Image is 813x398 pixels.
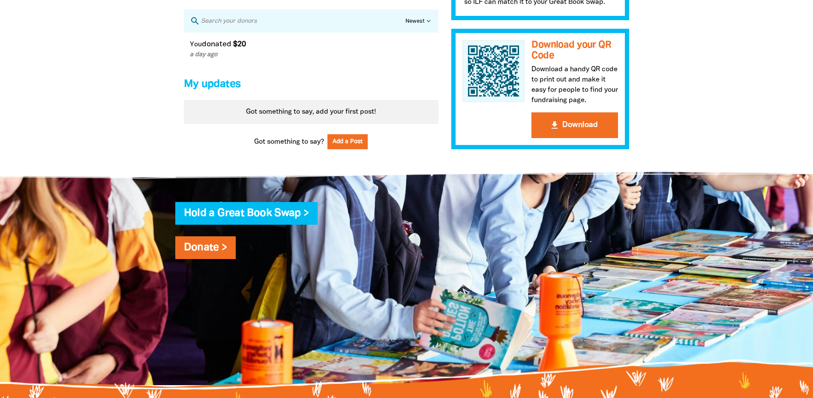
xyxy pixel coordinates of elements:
a: Hold a Great Book Swap > [184,208,309,218]
i: search [190,16,200,26]
span: Got something to say? [254,137,324,147]
span: donated [202,41,231,48]
button: Add a Post [327,134,368,149]
em: You [190,42,202,48]
p: a day ago [190,50,409,60]
div: Paginated content [184,33,438,65]
a: Donate > [184,243,227,253]
span: My updates [184,79,241,89]
i: get_app [549,120,560,130]
button: get_appDownload [531,112,618,138]
em: $20 [233,41,246,48]
h3: Download your QR Code [531,40,618,61]
div: Got something to say, add your first post! [184,100,438,124]
div: Paginated content [184,100,438,124]
input: Search your donors [200,15,405,27]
